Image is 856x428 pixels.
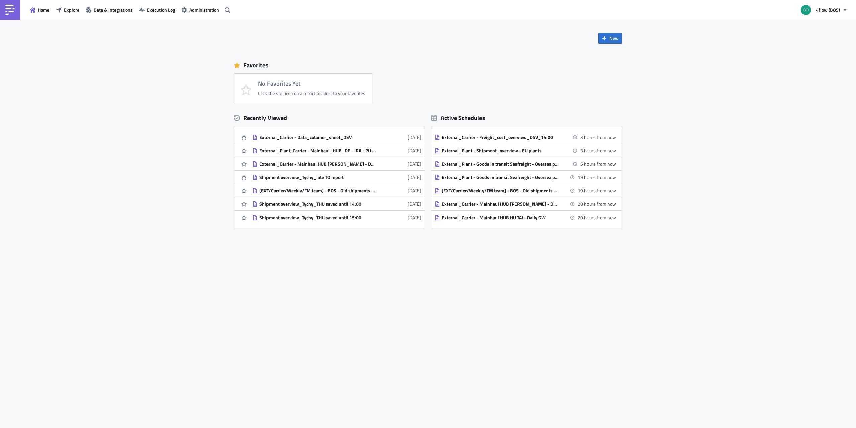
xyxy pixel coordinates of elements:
[408,134,421,141] time: 2025-10-13T07:18:00Z
[580,134,616,141] time: 2025-10-14 14:00
[252,211,421,224] a: Shipment overview_Tychy_THU saved until 15:00[DATE]
[408,200,421,207] time: 2025-09-25T12:54:43Z
[797,3,851,17] button: 4flow (BOS)
[435,144,616,157] a: External_Plant - Shipment_overview - EU plants3 hours from now
[408,160,421,167] time: 2025-10-06T14:47:59Z
[578,187,616,194] time: 2025-10-15 06:00
[252,131,421,144] a: External_Carrier - Data_cotainer_sheet_DSV[DATE]
[800,4,812,16] img: Avatar
[435,184,616,197] a: [EXT/Carrier/Weekly/FM team] - BOS - Old shipments with no billing run19 hours from now
[435,157,616,170] a: External_Plant - Goods in transit Seafreight - Oversea plants_IRA5 hours from now
[408,187,421,194] time: 2025-09-30T10:06:39Z
[442,134,559,140] div: External_Carrier - Freight_cost_overview_DSV_14:00
[435,211,616,224] a: External_Carrier - Mainhaul HUB HU TAI - Daily GW20 hours from now
[578,200,616,207] time: 2025-10-15 07:30
[258,90,365,96] div: Click the star icon on a report to add it to your favorites
[259,134,377,140] div: External_Carrier - Data_cotainer_sheet_DSV
[94,6,133,13] span: Data & Integrations
[252,171,421,184] a: Shipment overview_Tychy_late TO report[DATE]
[252,144,421,157] a: External_Plant, Carrier - Mainhaul_HUB_DE - IRA - PU [DATE][DATE]
[442,188,559,194] div: [EXT/Carrier/Weekly/FM team] - BOS - Old shipments with no billing run
[408,147,421,154] time: 2025-10-06T19:28:57Z
[259,201,377,207] div: Shipment overview_Tychy_THU saved until 14:00
[27,5,53,15] button: Home
[580,147,616,154] time: 2025-10-14 14:30
[136,5,178,15] button: Execution Log
[38,6,49,13] span: Home
[435,131,616,144] a: External_Carrier - Freight_cost_overview_DSV_14:003 hours from now
[258,80,365,87] h4: No Favorites Yet
[252,184,421,197] a: [EXT/Carrier/Weekly/FM team] - BOS - Old shipments with no billing run[DATE]
[578,214,616,221] time: 2025-10-15 07:30
[53,5,83,15] button: Explore
[816,6,840,13] span: 4flow (BOS)
[64,6,79,13] span: Explore
[431,114,485,122] div: Active Schedules
[442,174,559,180] div: External_Plant - Goods in transit Seafreight - Oversea plants
[259,215,377,221] div: Shipment overview_Tychy_THU saved until 15:00
[5,5,15,15] img: PushMetrics
[442,201,559,207] div: External_Carrier - Mainhaul HUB [PERSON_NAME] - Daily GW
[442,148,559,154] div: External_Plant - Shipment_overview - EU plants
[178,5,222,15] button: Administration
[83,5,136,15] button: Data & Integrations
[234,113,425,123] div: Recently Viewed
[442,215,559,221] div: External_Carrier - Mainhaul HUB HU TAI - Daily GW
[435,171,616,184] a: External_Plant - Goods in transit Seafreight - Oversea plants19 hours from now
[259,161,377,167] div: External_Carrier - Mainhaul HUB [PERSON_NAME] - Daily GW
[442,161,559,167] div: External_Plant - Goods in transit Seafreight - Oversea plants_IRA
[234,60,622,70] div: Favorites
[408,214,421,221] time: 2025-09-25T12:51:32Z
[189,6,219,13] span: Administration
[435,197,616,210] a: External_Carrier - Mainhaul HUB [PERSON_NAME] - Daily GW20 hours from now
[578,174,616,181] time: 2025-10-15 06:00
[252,157,421,170] a: External_Carrier - Mainhaul HUB [PERSON_NAME] - Daily GW[DATE]
[259,148,377,154] div: External_Plant, Carrier - Mainhaul_HUB_DE - IRA - PU [DATE]
[252,197,421,210] a: Shipment overview_Tychy_THU saved until 14:00[DATE]
[408,174,421,181] time: 2025-10-06T06:57:52Z
[259,174,377,180] div: Shipment overview_Tychy_late TO report
[580,160,616,167] time: 2025-10-14 16:15
[147,6,175,13] span: Execution Log
[259,188,377,194] div: [EXT/Carrier/Weekly/FM team] - BOS - Old shipments with no billing run
[609,35,619,42] span: New
[598,33,622,44] button: New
